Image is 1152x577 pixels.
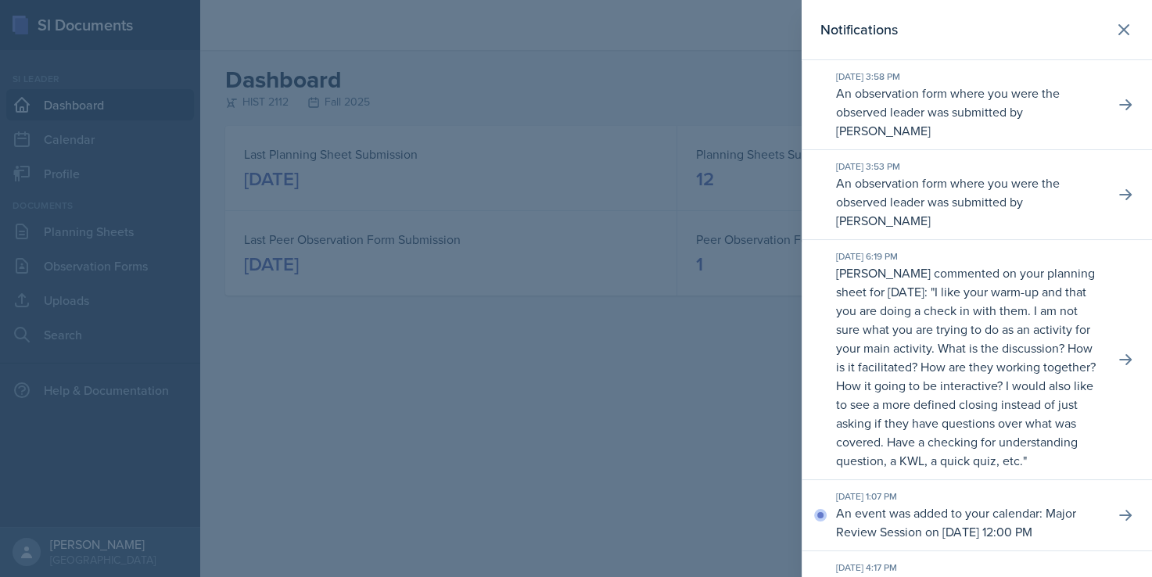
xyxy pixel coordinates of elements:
[836,84,1102,140] p: An observation form where you were the observed leader was submitted by [PERSON_NAME]
[820,19,898,41] h2: Notifications
[836,561,1102,575] div: [DATE] 4:17 PM
[836,489,1102,504] div: [DATE] 1:07 PM
[836,159,1102,174] div: [DATE] 3:53 PM
[836,174,1102,230] p: An observation form where you were the observed leader was submitted by [PERSON_NAME]
[836,70,1102,84] div: [DATE] 3:58 PM
[836,283,1096,469] p: I like your warm-up and that you are doing a check in with them. I am not sure what you are tryin...
[836,504,1102,541] p: An event was added to your calendar: Major Review Session on [DATE] 12:00 PM
[836,249,1102,263] div: [DATE] 6:19 PM
[836,263,1102,470] p: [PERSON_NAME] commented on your planning sheet for [DATE]: " "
